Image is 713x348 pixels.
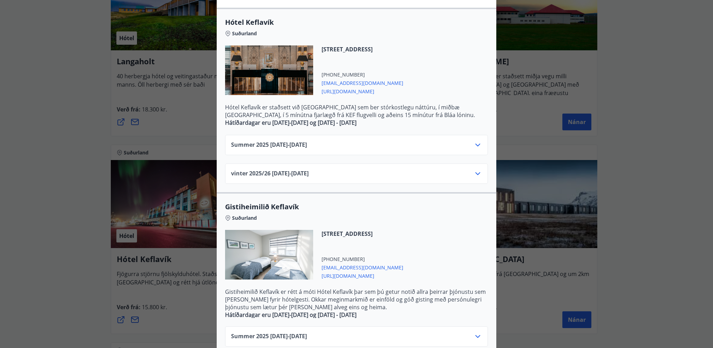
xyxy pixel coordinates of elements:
[232,30,257,37] span: Suðurland
[322,87,403,95] span: [URL][DOMAIN_NAME]
[225,17,488,27] span: Hótel Keflavík
[231,169,309,178] span: vinter 2025/26 [DATE] - [DATE]
[231,141,307,149] span: Summer 2025 [DATE] - [DATE]
[322,71,403,78] span: [PHONE_NUMBER]
[225,103,488,119] p: Hótel Keflavík er staðsett við [GEOGRAPHIC_DATA] sem ber stórkostlegu náttúru, í miðbæ [GEOGRAPHI...
[322,45,403,53] span: [STREET_ADDRESS]
[225,119,356,126] strong: Hátíðardagar eru [DATE]-[DATE] og [DATE] - [DATE]
[322,78,403,87] span: [EMAIL_ADDRESS][DOMAIN_NAME]
[225,202,488,212] span: Gistiheimilið Keflavík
